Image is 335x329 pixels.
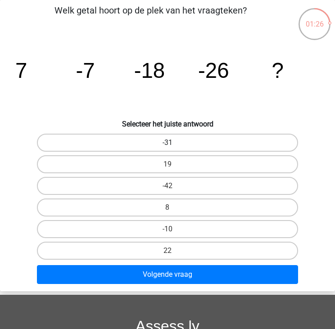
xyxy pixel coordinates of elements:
[198,59,229,82] tspan: -26
[37,242,299,260] label: 22
[37,134,299,152] label: -31
[272,59,284,82] tspan: ?
[134,59,165,82] tspan: -18
[37,198,299,216] label: 8
[298,7,331,30] div: 01:26
[37,155,299,173] label: 19
[37,177,299,195] label: -42
[4,118,331,128] h6: Selecteer het juiste antwoord
[15,59,27,82] tspan: 7
[4,4,298,31] p: Welk getal hoort op de plek van het vraagteken?
[76,59,95,82] tspan: -7
[37,265,299,284] button: Volgende vraag
[37,220,299,238] label: -10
